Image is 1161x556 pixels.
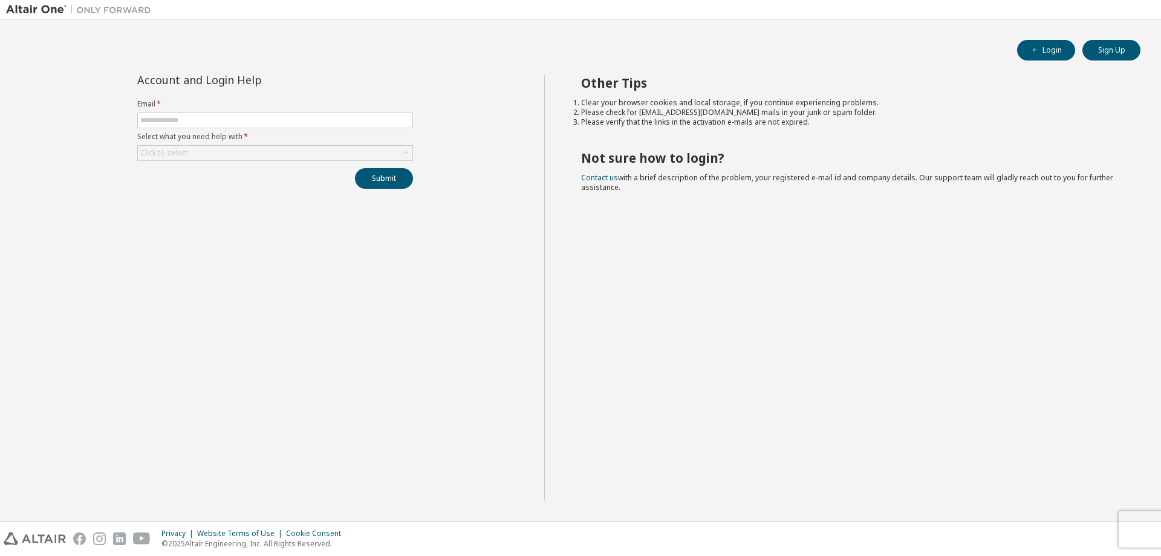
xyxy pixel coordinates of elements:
img: altair_logo.svg [4,532,66,545]
div: Click to select [140,148,187,158]
li: Please check for [EMAIL_ADDRESS][DOMAIN_NAME] mails in your junk or spam folder. [581,108,1119,117]
img: youtube.svg [133,532,151,545]
div: Click to select [138,146,412,160]
button: Submit [355,168,413,189]
label: Select what you need help with [137,132,413,142]
img: linkedin.svg [113,532,126,545]
button: Sign Up [1082,40,1140,61]
div: Account and Login Help [137,75,358,85]
img: facebook.svg [73,532,86,545]
img: instagram.svg [93,532,106,545]
div: Cookie Consent [286,529,348,538]
div: Privacy [161,529,197,538]
li: Please verify that the links in the activation e-mails are not expired. [581,117,1119,127]
li: Clear your browser cookies and local storage, if you continue experiencing problems. [581,98,1119,108]
img: Altair One [6,4,157,16]
p: © 2025 Altair Engineering, Inc. All Rights Reserved. [161,538,348,549]
h2: Other Tips [581,75,1119,91]
button: Login [1017,40,1075,61]
span: with a brief description of the problem, your registered e-mail id and company details. Our suppo... [581,172,1113,192]
label: Email [137,99,413,109]
div: Website Terms of Use [197,529,286,538]
a: Contact us [581,172,618,183]
h2: Not sure how to login? [581,150,1119,166]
